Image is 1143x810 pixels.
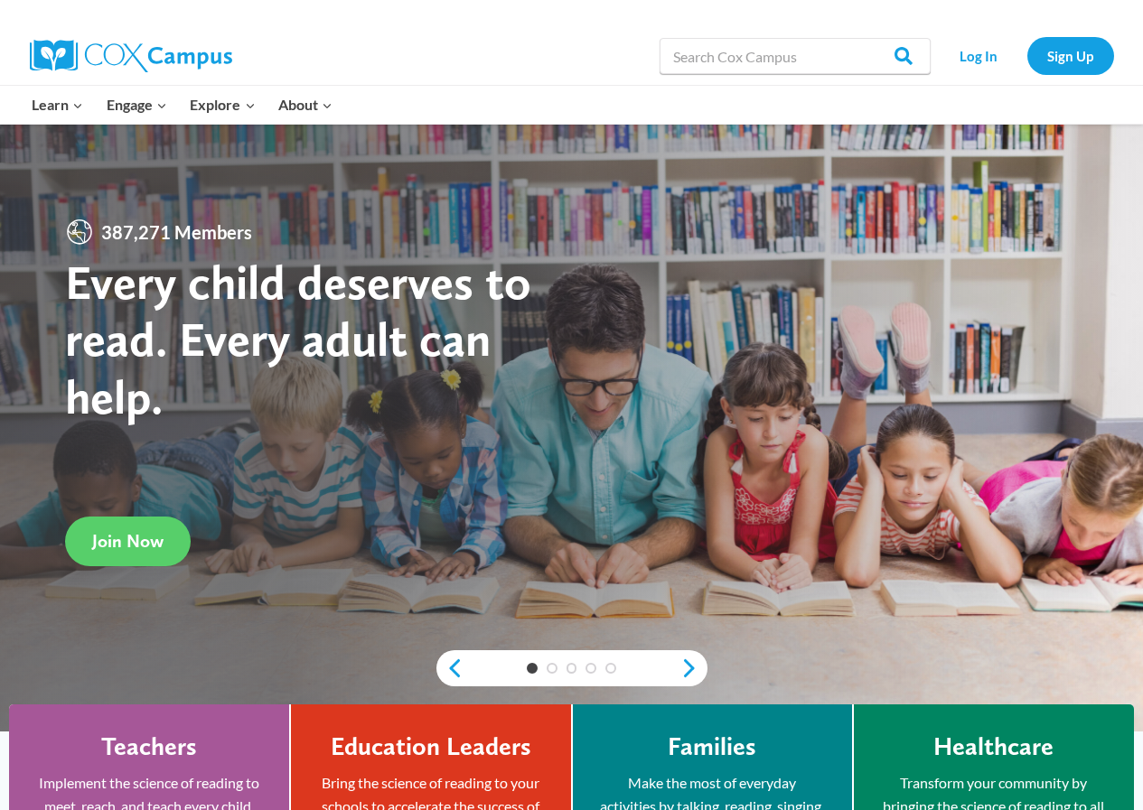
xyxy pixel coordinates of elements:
a: 2 [547,663,557,674]
a: Sign Up [1027,37,1114,74]
span: 387,271 Members [94,218,259,247]
span: Engage [107,93,167,116]
span: Explore [190,93,255,116]
a: 3 [567,663,577,674]
span: Learn [32,93,83,116]
h4: Families [668,731,756,762]
a: 5 [605,663,616,674]
div: content slider buttons [436,650,707,686]
a: next [680,657,707,679]
strong: Every child deserves to read. Every adult can help. [65,253,531,425]
a: previous [436,657,464,679]
h4: Teachers [101,731,197,762]
h4: Healthcare [933,731,1054,762]
input: Search Cox Campus [660,38,931,74]
a: Log In [940,37,1018,74]
a: Join Now [65,517,191,566]
span: About [278,93,333,116]
nav: Secondary Navigation [940,37,1114,74]
a: 4 [586,663,596,674]
h4: Education Leaders [331,731,531,762]
span: Join Now [92,530,164,552]
nav: Primary Navigation [21,86,344,124]
img: Cox Campus [30,40,232,72]
a: 1 [527,663,538,674]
